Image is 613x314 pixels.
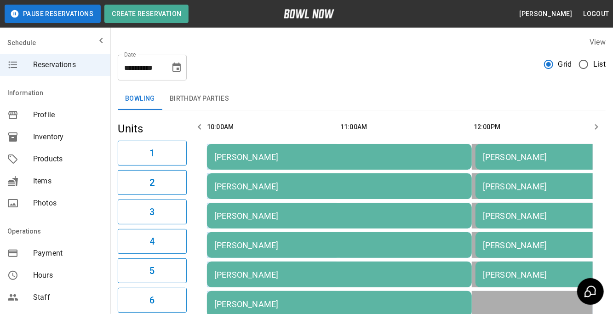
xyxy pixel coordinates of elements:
div: [PERSON_NAME] [214,240,464,250]
button: Bowling [118,88,162,110]
button: 1 [118,141,187,166]
span: Items [33,176,103,187]
h6: 6 [149,293,155,308]
span: Hours [33,270,103,281]
span: Payment [33,248,103,259]
button: Create Reservation [104,5,189,23]
h6: 3 [149,205,155,219]
h5: Units [118,121,187,136]
button: 4 [118,229,187,254]
th: 12:00PM [474,114,603,140]
th: 11:00AM [340,114,470,140]
button: 3 [118,200,187,224]
div: [PERSON_NAME] [214,299,464,309]
button: 5 [118,258,187,283]
button: Logout [580,6,613,23]
img: logo [284,9,334,18]
span: Photos [33,198,103,209]
button: 6 [118,288,187,313]
button: Choose date, selected date is Aug 30, 2025 [167,58,186,77]
span: Staff [33,292,103,303]
span: Products [33,154,103,165]
label: View [590,38,606,46]
div: [PERSON_NAME] [214,211,464,221]
h6: 5 [149,263,155,278]
h6: 2 [149,175,155,190]
h6: 1 [149,146,155,160]
span: Grid [558,59,572,70]
button: Birthday Parties [162,88,236,110]
th: 10:00AM [207,114,337,140]
span: Profile [33,109,103,120]
div: inventory tabs [118,88,606,110]
div: [PERSON_NAME] [214,152,464,162]
div: [PERSON_NAME] [214,182,464,191]
h6: 4 [149,234,155,249]
button: 2 [118,170,187,195]
span: List [593,59,606,70]
button: Pause Reservations [5,5,101,23]
div: [PERSON_NAME] [214,270,464,280]
button: [PERSON_NAME] [516,6,576,23]
span: Inventory [33,131,103,143]
span: Reservations [33,59,103,70]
